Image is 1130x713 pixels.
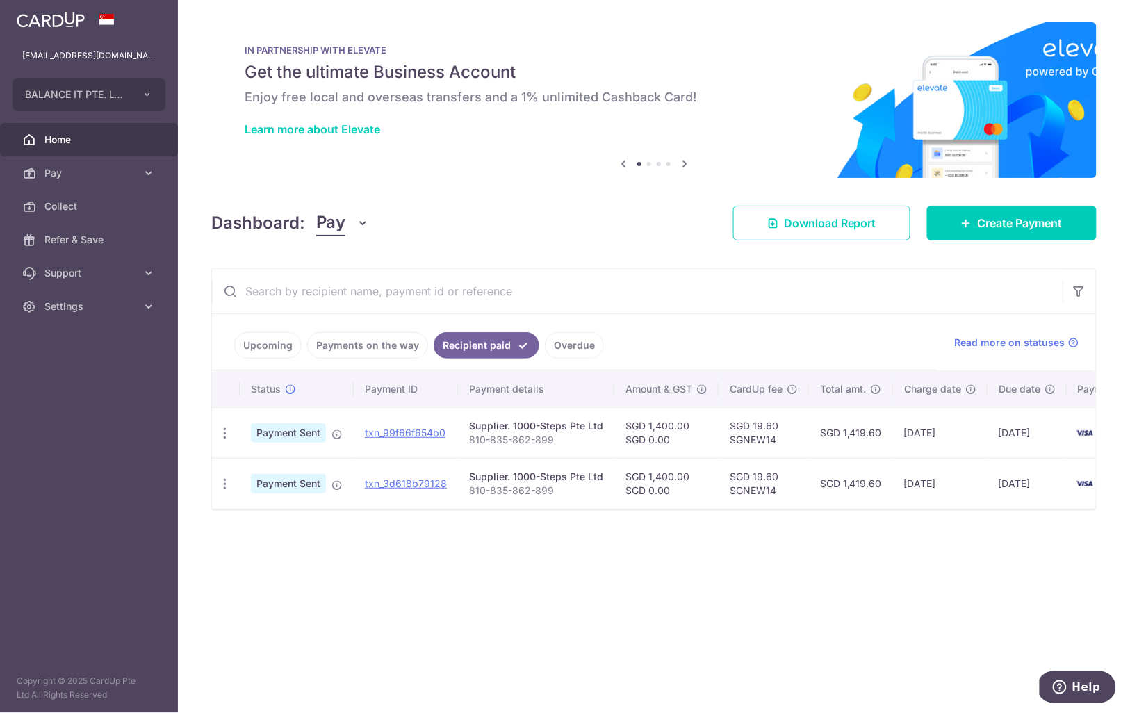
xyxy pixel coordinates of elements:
[44,199,136,213] span: Collect
[719,458,809,509] td: SGD 19.60 SGNEW14
[245,44,1063,56] p: IN PARTNERSHIP WITH ELEVATE
[365,427,445,439] a: txn_99f66f654b0
[999,382,1040,396] span: Due date
[44,166,136,180] span: Pay
[25,88,128,101] span: BALANCE IT PTE. LTD.
[809,458,893,509] td: SGD 1,419.60
[434,332,539,359] a: Recipient paid
[1040,671,1116,706] iframe: Opens a widget where you can find more information
[22,49,156,63] p: [EMAIL_ADDRESS][DOMAIN_NAME]
[988,407,1067,458] td: [DATE]
[354,371,458,407] th: Payment ID
[251,474,326,493] span: Payment Sent
[469,470,603,484] div: Supplier. 1000-Steps Pte Ltd
[245,61,1063,83] h5: Get the ultimate Business Account
[251,382,281,396] span: Status
[469,484,603,498] p: 810-835-862-899
[927,206,1097,240] a: Create Payment
[978,215,1063,231] span: Create Payment
[44,300,136,313] span: Settings
[13,78,165,111] button: BALANCE IT PTE. LTD.
[211,22,1097,178] img: Renovation banner
[44,266,136,280] span: Support
[316,210,345,236] span: Pay
[893,458,988,509] td: [DATE]
[307,332,428,359] a: Payments on the way
[1071,425,1099,441] img: Bank Card
[955,336,1079,350] a: Read more on statuses
[245,122,380,136] a: Learn more about Elevate
[719,407,809,458] td: SGD 19.60 SGNEW14
[893,407,988,458] td: [DATE]
[614,407,719,458] td: SGD 1,400.00 SGD 0.00
[17,11,85,28] img: CardUp
[211,211,305,236] h4: Dashboard:
[545,332,604,359] a: Overdue
[469,433,603,447] p: 810-835-862-899
[730,382,783,396] span: CardUp fee
[625,382,692,396] span: Amount & GST
[469,419,603,433] div: Supplier. 1000-Steps Pte Ltd
[988,458,1067,509] td: [DATE]
[251,423,326,443] span: Payment Sent
[809,407,893,458] td: SGD 1,419.60
[955,336,1065,350] span: Read more on statuses
[820,382,866,396] span: Total amt.
[733,206,910,240] a: Download Report
[44,233,136,247] span: Refer & Save
[212,269,1063,313] input: Search by recipient name, payment id or reference
[614,458,719,509] td: SGD 1,400.00 SGD 0.00
[458,371,614,407] th: Payment details
[245,89,1063,106] h6: Enjoy free local and overseas transfers and a 1% unlimited Cashback Card!
[784,215,876,231] span: Download Report
[316,210,370,236] button: Pay
[1071,475,1099,492] img: Bank Card
[904,382,961,396] span: Charge date
[234,332,302,359] a: Upcoming
[365,477,447,489] a: txn_3d618b79128
[44,133,136,147] span: Home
